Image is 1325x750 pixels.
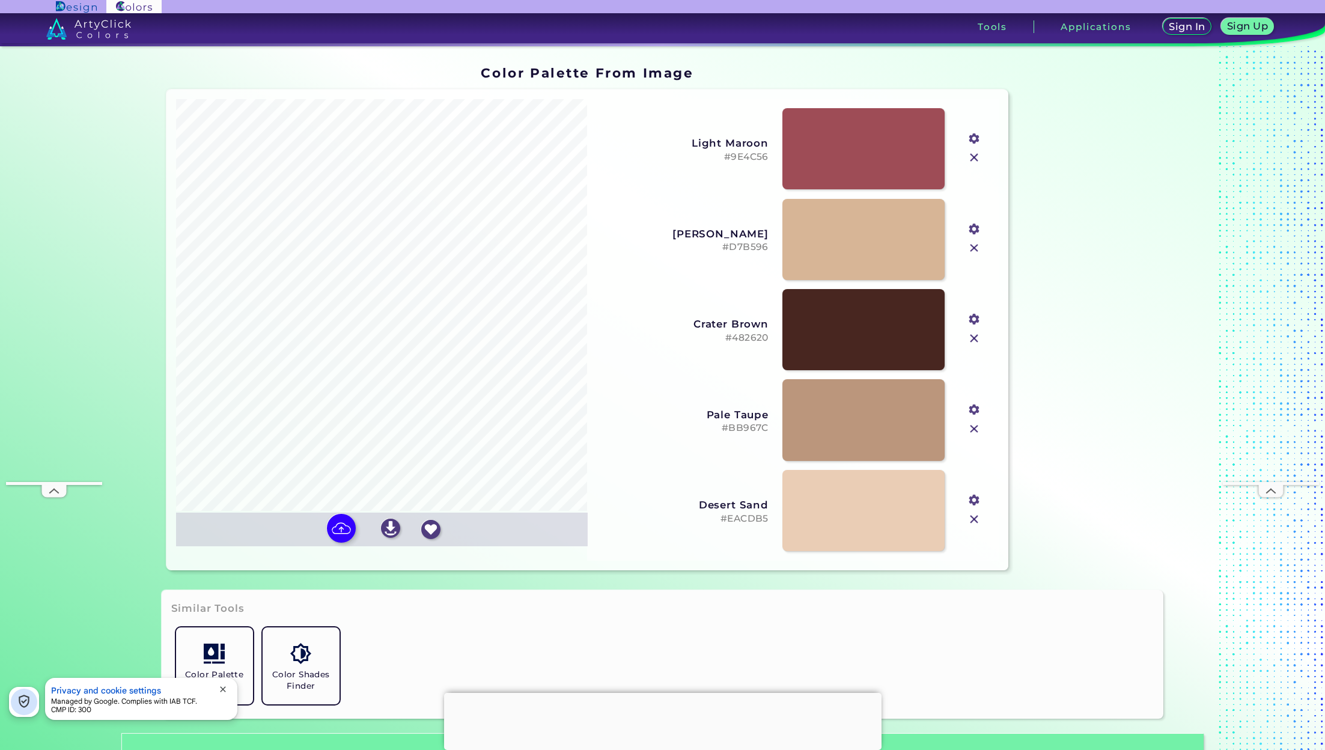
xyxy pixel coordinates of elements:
[966,331,982,346] img: icon_close.svg
[444,693,882,747] iframe: Advertisement
[171,602,245,616] h3: Similar Tools
[1171,22,1204,31] h5: Sign In
[1061,22,1131,31] h3: Applications
[597,332,769,344] h5: #482620
[597,513,769,525] h5: #EACDB5
[171,623,258,709] a: Color Palette Generator
[597,151,769,163] h5: #9E4C56
[966,240,982,256] img: icon_close.svg
[966,511,982,527] img: icon_close.svg
[1229,22,1267,31] h5: Sign Up
[56,1,96,13] img: ArtyClick Design logo
[597,228,769,240] h3: [PERSON_NAME]
[421,520,440,539] img: icon_favourite_white.svg
[181,669,248,692] h5: Color Palette Generator
[1165,19,1210,35] a: Sign In
[6,121,102,482] iframe: Advertisement
[597,499,769,511] h3: Desert Sand
[267,669,335,692] h5: Color Shades Finder
[966,421,982,437] img: icon_close.svg
[1223,121,1319,482] iframe: Advertisement
[597,409,769,421] h3: Pale Taupe
[597,422,769,434] h5: #BB967C
[597,242,769,253] h5: #D7B596
[1013,61,1163,575] iframe: Advertisement
[258,623,344,709] a: Color Shades Finder
[1223,19,1272,35] a: Sign Up
[597,137,769,149] h3: Light Maroon
[204,643,225,664] img: icon_col_pal_col.svg
[327,514,356,543] img: icon picture
[46,18,131,40] img: logo_artyclick_colors_white.svg
[597,318,769,330] h3: Crater Brown
[966,150,982,165] img: icon_close.svg
[381,519,400,538] img: icon_download_white.svg
[978,22,1007,31] h3: Tools
[290,643,311,664] img: icon_color_shades.svg
[481,64,693,82] h1: Color Palette From Image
